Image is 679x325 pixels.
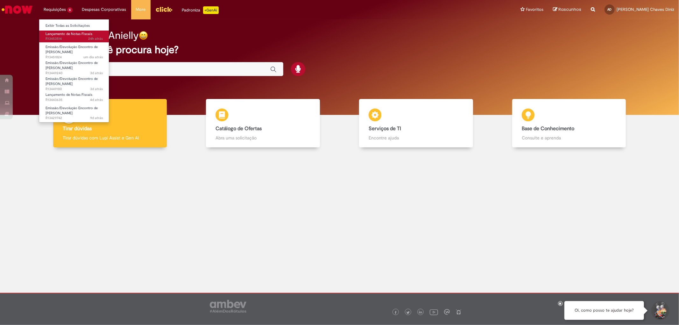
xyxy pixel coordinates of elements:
span: R13449180 [46,87,103,92]
span: Rascunhos [558,6,581,12]
a: Base de Conhecimento Consulte e aprenda [492,99,646,148]
b: Tirar dúvidas [63,125,92,132]
p: Tirar dúvidas com Lupi Assist e Gen Ai [63,135,157,141]
span: 9d atrás [90,116,103,120]
p: Consulte e aprenda [522,135,616,141]
span: R13451824 [46,55,103,60]
span: Emissão/Devolução Encontro de [PERSON_NAME] [46,45,98,54]
time: 19/08/2025 16:43:35 [90,116,103,120]
span: 3d atrás [90,87,103,91]
button: Iniciar Conversa de Suporte [650,301,669,320]
time: 27/08/2025 11:18:24 [83,55,103,60]
img: logo_footer_twitter.png [407,311,410,314]
a: Rascunhos [553,7,581,13]
span: R13443635 [46,97,103,102]
span: Lançamento de Notas Fiscais [46,32,92,36]
span: More [136,6,146,13]
img: logo_footer_workplace.png [444,309,450,315]
span: 24h atrás [88,36,103,41]
img: happy-face.png [139,31,148,40]
time: 26/08/2025 15:41:10 [90,87,103,91]
img: logo_footer_ambev_rotulo_gray.png [210,300,246,313]
a: Aberto R13429742 : Emissão/Devolução Encontro de Contas Fornecedor [39,105,109,118]
div: Padroniza [182,6,219,14]
time: 26/08/2025 15:51:32 [90,71,103,75]
span: Emissão/Devolução Encontro de [PERSON_NAME] [46,76,98,86]
div: Oi, como posso te ajudar hoje? [564,301,644,320]
span: 4d atrás [90,97,103,102]
span: AD [608,7,612,11]
span: R13449240 [46,71,103,76]
p: Abra uma solicitação [216,135,310,141]
a: Serviços de TI Encontre ajuda [340,99,493,148]
span: R13429742 [46,116,103,121]
a: Aberto R13449240 : Emissão/Devolução Encontro de Contas Fornecedor [39,60,109,73]
ul: Requisições [39,19,109,123]
img: logo_footer_naosei.png [456,309,462,315]
span: [PERSON_NAME] Chaves Diniz [617,7,674,12]
span: Requisições [44,6,66,13]
span: Lançamento de Notas Fiscais [46,92,92,97]
h2: O que você procura hoje? [59,44,620,55]
p: +GenAi [203,6,219,14]
p: Encontre ajuda [369,135,463,141]
a: Catálogo de Ofertas Abra uma solicitação [187,99,340,148]
img: logo_footer_youtube.png [430,308,438,316]
a: Exibir Todas as Solicitações [39,22,109,29]
img: logo_footer_facebook.png [394,311,397,314]
span: 3d atrás [90,71,103,75]
b: Base de Conhecimento [522,125,574,132]
span: 6 [67,7,73,13]
span: R13453514 [46,36,103,41]
span: Favoritos [526,6,543,13]
b: Catálogo de Ofertas [216,125,262,132]
a: Aberto R13443635 : Lançamento de Notas Fiscais [39,91,109,103]
a: Aberto R13451824 : Emissão/Devolução Encontro de Contas Fornecedor [39,44,109,57]
img: click_logo_yellow_360x200.png [155,4,173,14]
a: Aberto R13449180 : Emissão/Devolução Encontro de Contas Fornecedor [39,75,109,89]
img: logo_footer_linkedin.png [419,311,422,314]
a: Aberto R13453514 : Lançamento de Notas Fiscais [39,31,109,42]
span: um dia atrás [83,55,103,60]
span: Despesas Corporativas [82,6,126,13]
b: Serviços de TI [369,125,401,132]
time: 25/08/2025 11:08:44 [90,97,103,102]
a: Tirar dúvidas Tirar dúvidas com Lupi Assist e Gen Ai [33,99,187,148]
time: 27/08/2025 16:19:48 [88,36,103,41]
img: ServiceNow [1,3,33,16]
span: Emissão/Devolução Encontro de [PERSON_NAME] [46,60,98,70]
span: Emissão/Devolução Encontro de [PERSON_NAME] [46,106,98,116]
